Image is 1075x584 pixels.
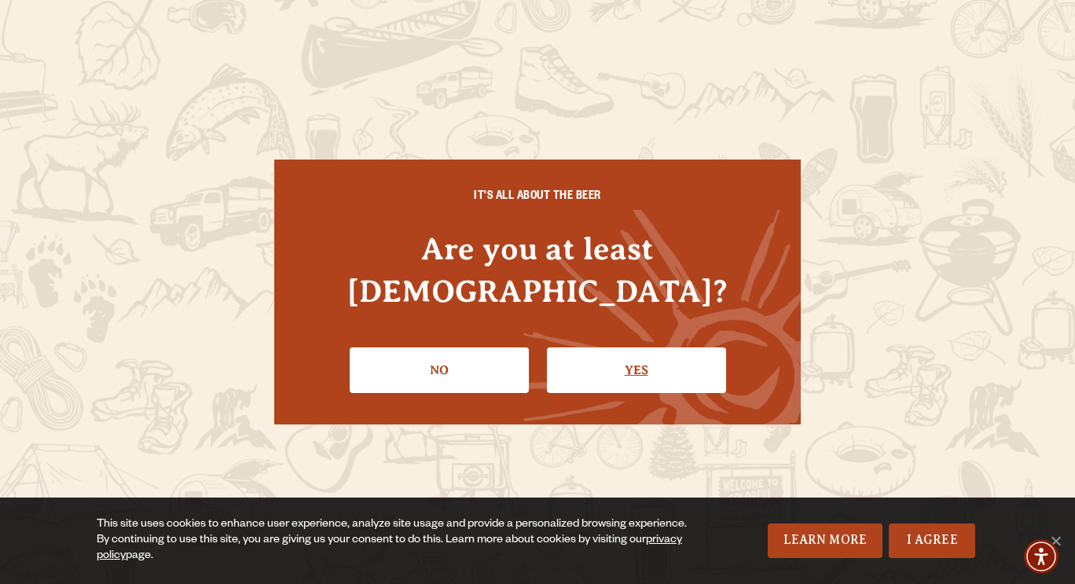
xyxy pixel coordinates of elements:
a: privacy policy [97,534,682,563]
div: This site uses cookies to enhance user experience, analyze site usage and provide a personalized ... [97,517,695,564]
h6: IT'S ALL ABOUT THE BEER [306,191,769,205]
a: Confirm I'm 21 or older [547,347,726,393]
div: Accessibility Menu [1024,539,1058,574]
h4: Are you at least [DEMOGRAPHIC_DATA]? [306,228,769,311]
a: I Agree [889,523,975,558]
a: Learn More [768,523,883,558]
a: No [350,347,529,393]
